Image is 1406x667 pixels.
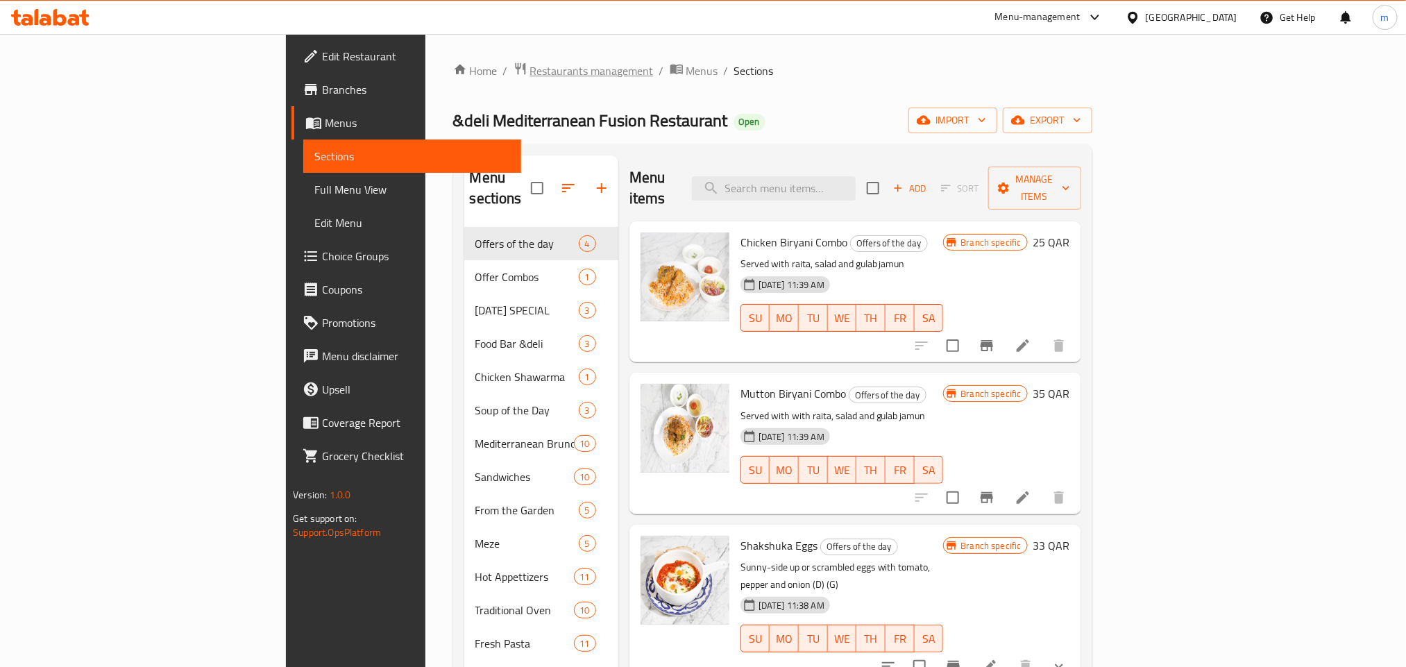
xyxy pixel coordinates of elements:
button: FR [886,625,915,652]
button: Add [888,178,932,199]
span: Upsell [322,381,509,398]
button: WE [828,625,857,652]
div: Hot Appettizers11 [464,560,618,593]
li: / [659,62,664,79]
button: Branch-specific-item [970,329,1003,362]
span: 5 [579,537,595,550]
span: Hot Appettizers [475,568,574,585]
div: Open [734,114,765,130]
div: RAMADAN SPECIAL [475,302,579,319]
span: Shakshuka Eggs [740,535,818,556]
a: Restaurants management [514,62,654,80]
div: items [574,468,596,485]
div: [DATE] SPECIAL3 [464,294,618,327]
span: Branch specific [955,539,1026,552]
button: delete [1042,481,1076,514]
span: 3 [579,404,595,417]
button: SU [740,456,770,484]
div: Chicken Shawarma [475,369,579,385]
div: items [579,402,596,419]
span: TU [804,308,822,328]
span: Select section first [932,178,988,199]
div: Menu-management [995,9,1081,26]
img: Chicken Biryani Combo [641,233,729,321]
span: Offer Combos [475,269,579,285]
span: Mediterranean Brunch [475,435,574,452]
div: items [579,369,596,385]
button: Manage items [988,167,1081,210]
span: 10 [575,471,595,484]
button: TU [799,625,828,652]
span: Select all sections [523,174,552,203]
span: SU [747,308,765,328]
span: 11 [575,571,595,584]
span: Manage items [999,171,1070,205]
span: Open [734,116,765,128]
div: items [579,235,596,252]
span: Meze [475,535,579,552]
span: Branches [322,81,509,98]
button: TU [799,456,828,484]
span: Offers of the day [821,539,897,555]
div: Meze5 [464,527,618,560]
span: 11 [575,637,595,650]
h6: 35 QAR [1033,384,1070,403]
div: From the Garden5 [464,493,618,527]
button: FR [886,456,915,484]
span: SA [920,308,938,328]
span: Select to update [938,331,967,360]
a: Upsell [291,373,520,406]
div: Soup of the Day3 [464,394,618,427]
span: Add item [888,178,932,199]
p: Served with with raita, salad and gulab jamun [740,407,944,425]
div: items [579,335,596,352]
span: FR [891,308,909,328]
span: Add [891,180,929,196]
span: Menus [325,115,509,131]
a: Menus [670,62,718,80]
span: Sandwiches [475,468,574,485]
span: Full Menu View [314,181,509,198]
span: Sections [734,62,774,79]
span: SU [747,460,765,480]
div: Fresh Pasta11 [464,627,618,660]
span: Soup of the Day [475,402,579,419]
span: MO [775,460,793,480]
button: WE [828,304,857,332]
span: 5 [579,504,595,517]
span: Promotions [322,314,509,331]
button: TH [856,456,886,484]
a: Coverage Report [291,406,520,439]
button: SU [740,304,770,332]
button: MO [770,304,799,332]
span: [DATE] 11:38 AM [753,599,830,612]
button: MO [770,456,799,484]
a: Coupons [291,273,520,306]
a: Choice Groups [291,239,520,273]
span: [DATE] 11:39 AM [753,278,830,292]
span: TH [862,629,880,649]
div: [GEOGRAPHIC_DATA] [1146,10,1237,25]
span: [DATE] SPECIAL [475,302,579,319]
h2: Menu items [629,167,675,209]
div: Traditional Oven10 [464,593,618,627]
button: SU [740,625,770,652]
span: Select section [858,174,888,203]
span: MO [775,629,793,649]
span: 4 [579,237,595,251]
a: Edit menu item [1015,489,1031,506]
div: items [579,269,596,285]
h6: 25 QAR [1033,233,1070,252]
span: Menu disclaimer [322,348,509,364]
a: Menu disclaimer [291,339,520,373]
div: Food Bar &deli3 [464,327,618,360]
span: Food Bar &deli [475,335,579,352]
button: TU [799,304,828,332]
button: FR [886,304,915,332]
span: Get support on: [293,509,357,527]
li: / [724,62,729,79]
